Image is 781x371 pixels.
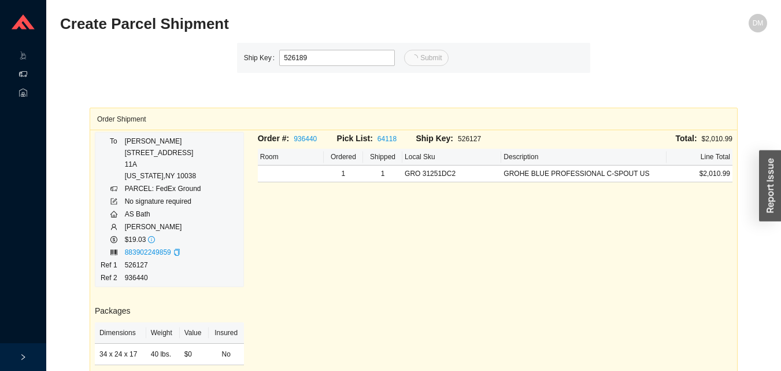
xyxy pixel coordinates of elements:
[244,50,279,66] label: Ship Key
[95,304,244,318] h3: Packages
[125,135,201,182] div: [PERSON_NAME] [STREET_ADDRESS] 11A [US_STATE] , NY 10038
[402,166,501,182] td: GRO 31251DC2
[416,132,495,145] div: 526127
[124,195,202,208] td: No signature required
[753,14,764,32] span: DM
[504,168,664,179] div: GROHE BLUE PROFESSIONAL C-SPOUT US
[173,247,180,258] div: Copy
[146,322,180,344] th: Weight
[404,50,449,66] button: Submit
[501,149,666,166] th: Description
[495,132,732,145] div: $2,010.99
[97,108,730,130] div: Order Shipment
[100,259,124,271] td: Ref 1
[124,208,202,221] td: AS Bath
[180,322,209,344] th: Value
[363,149,402,166] th: Shipped
[258,134,289,143] span: Order #:
[416,134,453,143] span: Ship Key:
[20,354,27,361] span: right
[124,182,202,195] td: PARCEL: FedEx Ground
[676,134,697,143] span: Total:
[180,344,209,365] td: $0
[324,149,363,166] th: Ordered
[148,236,155,243] span: info-circle
[337,134,373,143] span: Pick List:
[100,135,124,182] td: To
[110,223,117,230] span: user
[667,149,732,166] th: Line Total
[60,14,590,34] h2: Create Parcel Shipment
[124,233,202,246] td: $19.03
[146,344,180,365] td: 40 lbs.
[363,166,402,182] td: 1
[209,344,244,365] td: No
[402,149,501,166] th: Local Sku
[258,149,324,166] th: Room
[95,344,146,365] td: 34 x 24 x 17
[173,249,180,256] span: copy
[125,248,171,256] a: 883902249859
[294,135,317,143] a: 936440
[110,249,117,256] span: barcode
[667,166,732,182] td: $2,010.99
[110,198,117,205] span: form
[110,211,117,218] span: home
[110,236,117,243] span: dollar
[124,221,202,233] td: [PERSON_NAME]
[100,271,124,284] td: Ref 2
[124,271,202,284] td: 936440
[377,135,397,143] a: 64118
[95,322,146,344] th: Dimensions
[209,322,244,344] th: Insured
[124,259,202,271] td: 526127
[324,166,363,182] td: 1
